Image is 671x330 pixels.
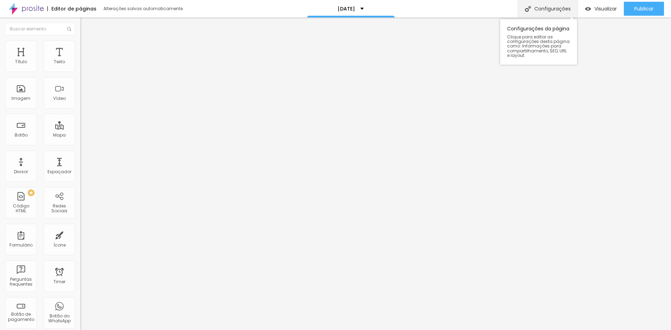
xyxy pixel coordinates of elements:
div: Formulário [9,243,33,248]
div: Espaçador [48,169,71,174]
p: [DATE] [338,6,355,11]
div: Texto [54,59,65,64]
iframe: Editor [80,17,671,330]
div: Alterações salvas automaticamente [103,7,184,11]
div: Perguntas frequentes [7,277,35,287]
div: Código HTML [7,204,35,214]
img: Icone [525,6,531,12]
div: Imagem [12,96,30,101]
span: Visualizar [594,6,617,12]
div: Vídeo [53,96,66,101]
div: Botão [15,133,28,138]
span: Publicar [634,6,654,12]
div: Divisor [14,169,28,174]
img: view-1.svg [585,6,591,12]
div: Botão do WhatsApp [45,314,73,324]
input: Buscar elemento [5,23,75,35]
div: Configurações da página [500,19,577,65]
img: Icone [67,27,71,31]
div: Título [15,59,27,64]
div: Editor de páginas [47,6,96,11]
div: Mapa [53,133,66,138]
button: Publicar [624,2,664,16]
div: Ícone [53,243,66,248]
div: Botão de pagamento [7,312,35,322]
button: Visualizar [578,2,624,16]
div: Timer [53,279,65,284]
div: Redes Sociais [45,204,73,214]
span: Clique para editar as configurações desta página como: Informações para compartilhamento, SEO, UR... [507,35,570,58]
